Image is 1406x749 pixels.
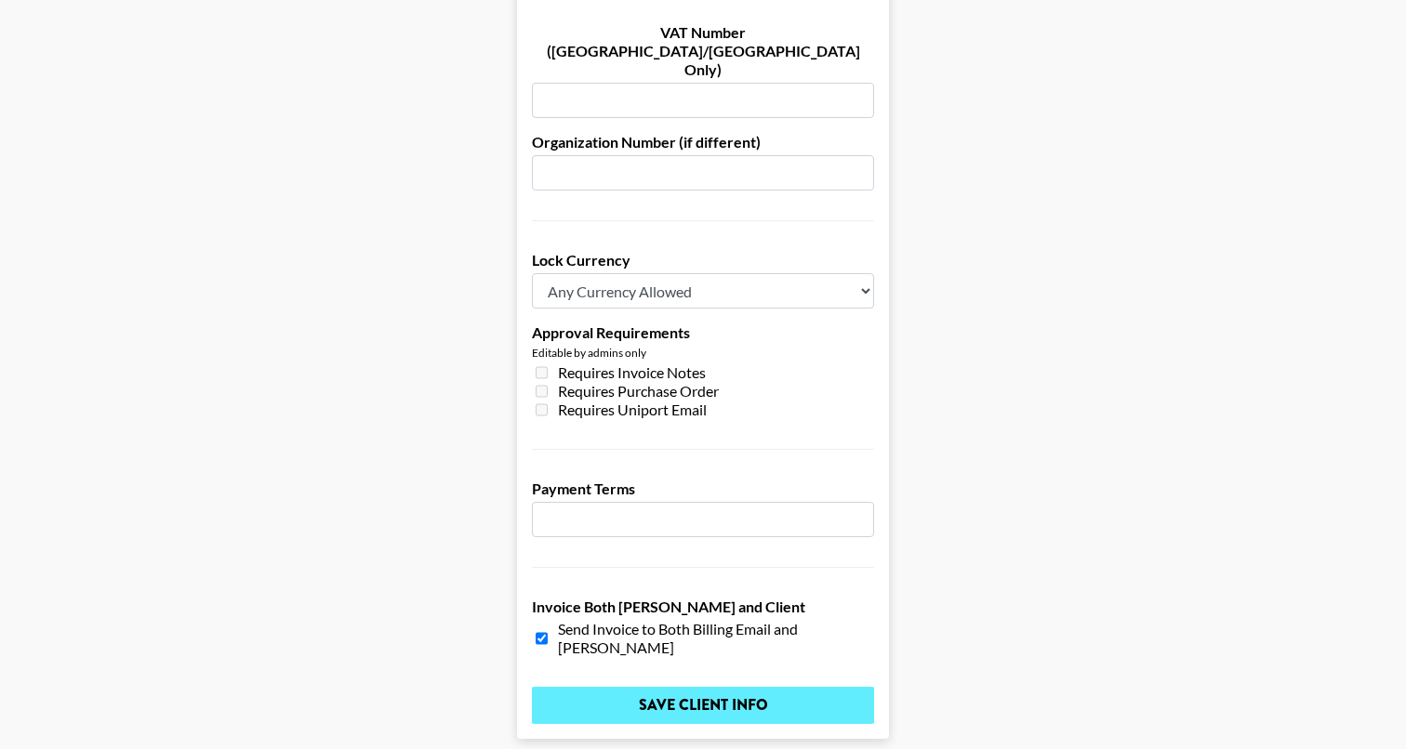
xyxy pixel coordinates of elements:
[558,620,874,657] span: Send Invoice to Both Billing Email and [PERSON_NAME]
[558,363,706,382] span: Requires Invoice Notes
[532,23,874,79] label: VAT Number ([GEOGRAPHIC_DATA]/[GEOGRAPHIC_DATA] Only)
[532,687,874,724] input: Save Client Info
[558,401,707,419] span: Requires Uniport Email
[532,323,874,342] label: Approval Requirements
[532,251,874,269] label: Lock Currency
[558,382,719,401] span: Requires Purchase Order
[532,133,874,151] label: Organization Number (if different)
[532,598,874,616] label: Invoice Both [PERSON_NAME] and Client
[532,480,874,498] label: Payment Terms
[532,346,874,360] div: Editable by admins only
